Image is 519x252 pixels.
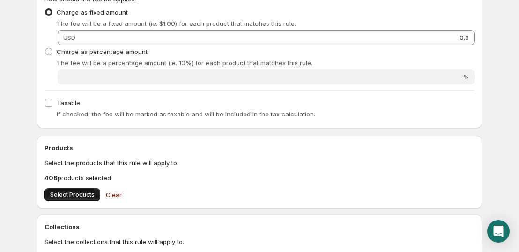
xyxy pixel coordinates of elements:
[44,222,475,231] h2: Collections
[63,34,75,41] span: USD
[57,48,148,55] span: Charge as percentage amount
[57,58,475,68] p: The fee will be a percentage amount (ie. 10%) for each product that matches this rule.
[44,174,58,182] b: 406
[44,158,475,168] p: Select the products that this rule will apply to.
[44,143,475,153] h2: Products
[44,237,475,246] p: Select the collections that this rule will apply to.
[487,220,510,243] div: Open Intercom Messenger
[50,191,95,199] span: Select Products
[44,188,100,201] button: Select Products
[57,110,315,118] span: If checked, the fee will be marked as taxable and will be included in the tax calculation.
[44,173,475,183] p: products selected
[100,185,127,204] button: Clear
[106,190,122,199] span: Clear
[57,20,296,27] span: The fee will be a fixed amount (ie. $1.00) for each product that matches this rule.
[57,99,80,107] span: Taxable
[57,8,128,16] span: Charge as fixed amount
[463,73,469,81] span: %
